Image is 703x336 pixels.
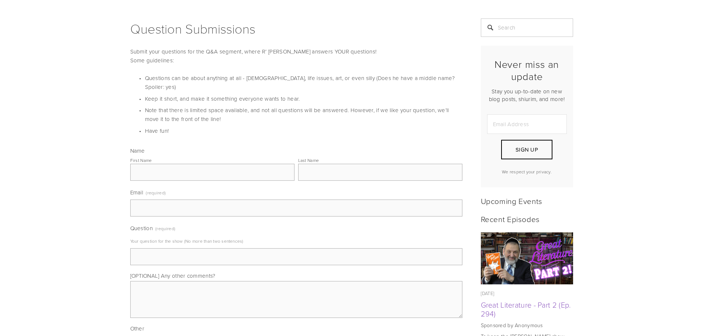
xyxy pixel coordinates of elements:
[481,232,573,284] a: Great Literature - Part 2 (Ep. 294)
[130,235,462,247] p: Your question for the show (No more than two sentences)
[130,18,462,38] h1: Question Submissions
[130,224,153,232] span: Question
[130,272,216,280] span: [OPTIONAL] Any other comments?
[481,18,573,37] input: Search
[481,290,494,297] time: [DATE]
[481,196,573,205] h2: Upcoming Events
[501,140,552,159] button: Sign Up
[481,299,571,319] a: Great Literature - Part 2 (Ep. 294)
[130,325,145,332] span: Other
[487,87,567,103] p: Stay you up-to-date on new blog posts, shiurim, and more!
[481,322,573,329] p: Sponsored by Anonymous
[130,157,152,163] div: First Name
[298,157,319,163] div: Last Name
[146,187,166,198] span: (required)
[487,169,567,175] p: We respect your privacy.
[145,106,462,124] p: Note that there is limited space available, and not all questions will be answered. However, if w...
[481,214,573,224] h2: Recent Episodes
[487,58,567,82] h2: Never miss an update
[516,146,538,153] span: Sign Up
[145,94,462,103] p: Keep it short, and make it something everyone wants to hear.
[145,127,462,135] p: Have fun!
[130,188,144,196] span: Email
[155,223,175,234] span: (required)
[487,114,567,134] input: Email Address
[130,147,145,155] span: Name
[480,232,573,284] img: Great Literature - Part 2 (Ep. 294)
[130,47,462,65] p: Submit your questions for the Q&A segment, where R’ [PERSON_NAME] answers YOUR questions! Some gu...
[145,74,462,91] p: Questions can be about anything at all - [DEMOGRAPHIC_DATA], life issues, art, or even silly (Doe...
